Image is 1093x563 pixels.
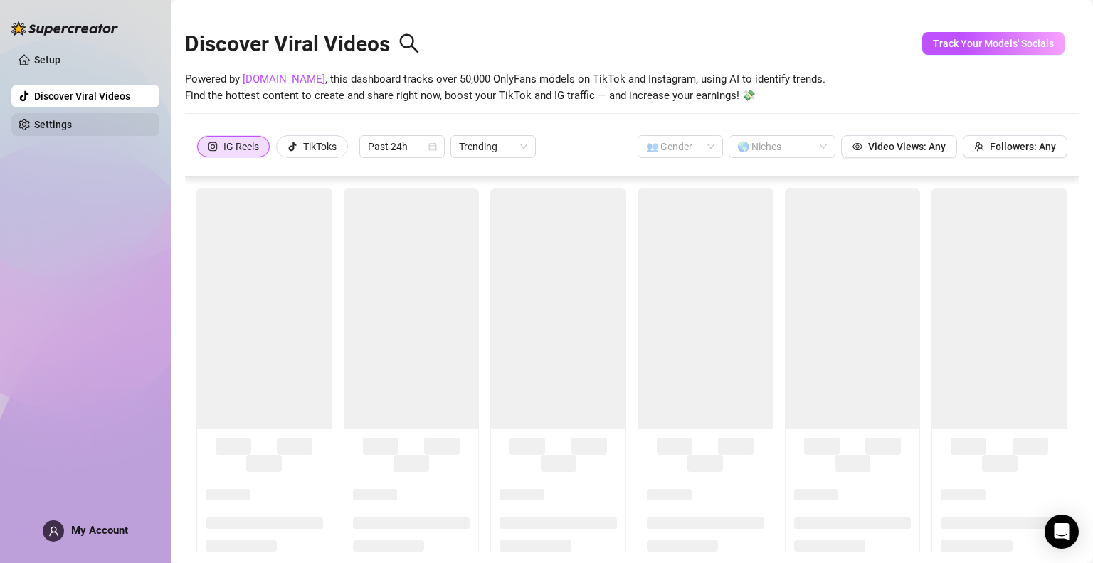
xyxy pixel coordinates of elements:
span: team [974,142,984,152]
a: Settings [34,119,72,130]
div: TikToks [303,136,337,157]
div: IG Reels [223,136,259,157]
button: Track Your Models' Socials [922,32,1065,55]
span: Powered by , this dashboard tracks over 50,000 OnlyFans models on TikTok and Instagram, using AI ... [185,71,825,105]
span: instagram [208,142,218,152]
button: Followers: Any [963,135,1067,158]
img: logo-BBDzfeDw.svg [11,21,118,36]
button: Video Views: Any [841,135,957,158]
a: [DOMAIN_NAME] [243,73,325,85]
a: Discover Viral Videos [34,90,130,102]
span: Followers: Any [990,141,1056,152]
a: Setup [34,54,60,65]
span: Track Your Models' Socials [933,38,1054,49]
span: Past 24h [368,136,436,157]
div: Open Intercom Messenger [1045,515,1079,549]
h2: Discover Viral Videos [185,31,420,58]
span: My Account [71,524,128,537]
span: user [48,526,59,537]
span: Trending [459,136,527,157]
span: eye [852,142,862,152]
span: Video Views: Any [868,141,946,152]
span: search [398,33,420,54]
span: tik-tok [287,142,297,152]
span: calendar [428,142,437,151]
